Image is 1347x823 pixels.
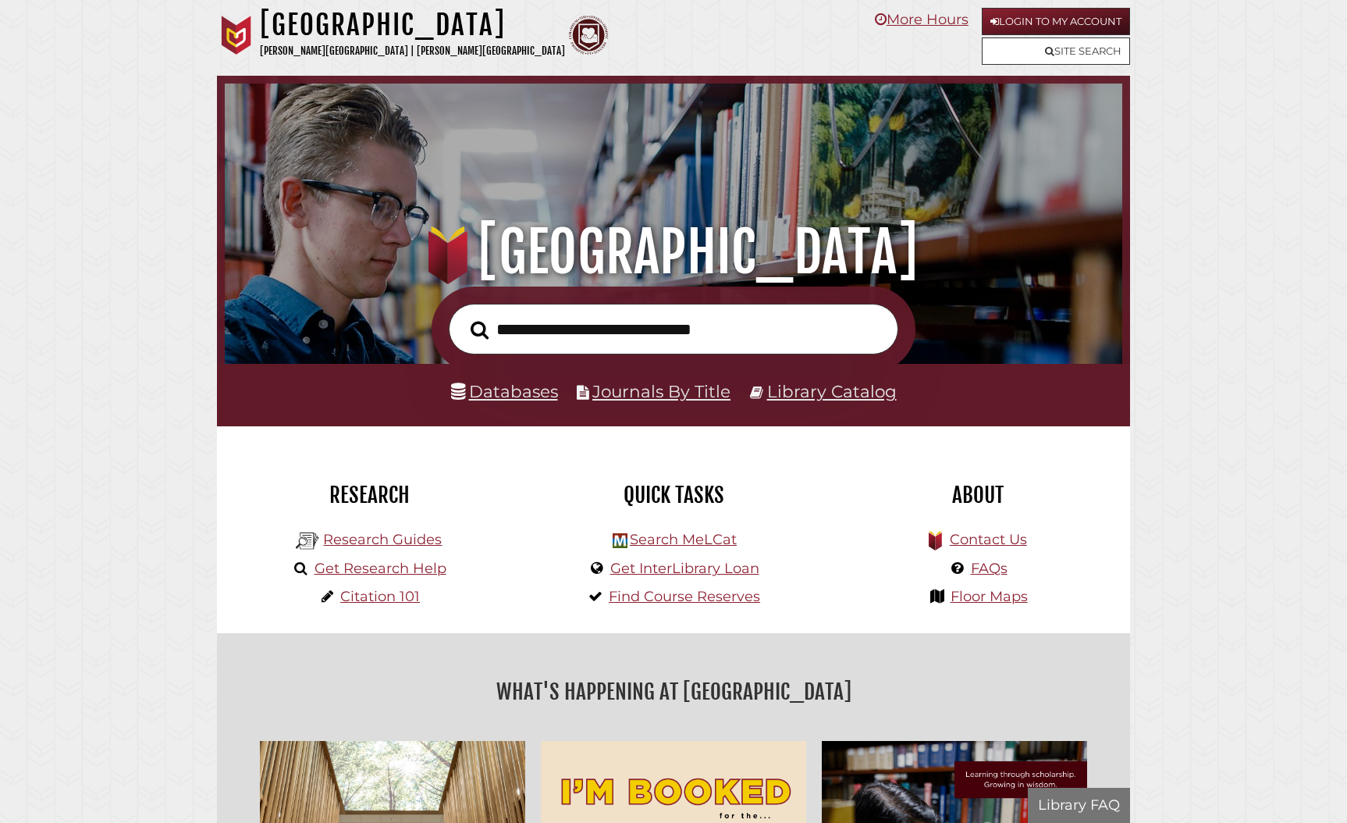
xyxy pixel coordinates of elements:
a: Contact Us [950,531,1027,548]
img: Hekman Library Logo [296,529,319,553]
h2: Research [229,482,510,508]
a: More Hours [875,11,968,28]
h1: [GEOGRAPHIC_DATA] [260,8,565,42]
p: [PERSON_NAME][GEOGRAPHIC_DATA] | [PERSON_NAME][GEOGRAPHIC_DATA] [260,42,565,60]
img: Calvin Theological Seminary [569,16,608,55]
a: Site Search [982,37,1130,65]
a: Floor Maps [951,588,1028,605]
a: Search MeLCat [630,531,737,548]
h1: [GEOGRAPHIC_DATA] [245,218,1102,287]
a: Journals By Title [592,381,730,401]
a: Library Catalog [767,381,897,401]
a: Login to My Account [982,8,1130,35]
i: Search [471,320,489,340]
a: FAQs [971,560,1008,577]
a: Citation 101 [340,588,420,605]
img: Calvin University [217,16,256,55]
a: Get InterLibrary Loan [610,560,759,577]
h2: About [837,482,1118,508]
button: Search [463,316,496,344]
h2: Quick Tasks [533,482,814,508]
h2: What's Happening at [GEOGRAPHIC_DATA] [229,674,1118,710]
a: Databases [451,381,558,401]
a: Research Guides [323,531,442,548]
a: Get Research Help [315,560,446,577]
img: Hekman Library Logo [613,533,627,548]
a: Find Course Reserves [609,588,760,605]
